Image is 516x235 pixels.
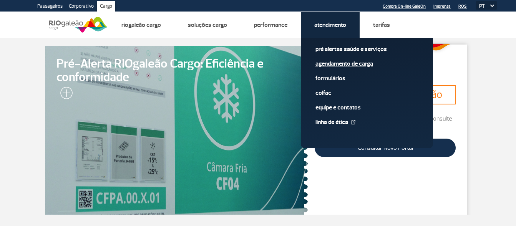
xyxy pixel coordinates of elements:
[315,60,418,68] a: Agendamento de Carga
[314,21,346,29] a: Atendimento
[351,120,355,124] img: External Link Icon
[315,74,418,83] a: Formulários
[458,4,467,9] a: RQS
[97,1,115,13] a: Cargo
[56,87,73,102] img: leia-mais
[383,4,426,9] a: Compra On-line GaleOn
[66,1,97,13] a: Corporativo
[188,21,227,29] a: Soluções Cargo
[121,21,161,29] a: Riogaleão Cargo
[315,103,418,112] a: Equipe e Contatos
[315,45,418,53] a: Pré alertas Saúde e Serviços
[56,57,296,84] span: Pré-Alerta RIOgaleão Cargo: Eficiência e conformidade
[254,21,287,29] a: Performance
[45,46,308,215] a: Pré-Alerta RIOgaleão Cargo: Eficiência e conformidade
[373,21,390,29] a: Tarifas
[315,118,418,126] a: Linha de Ética
[433,4,451,9] a: Imprensa
[34,1,66,13] a: Passageiros
[315,89,418,97] a: Colfac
